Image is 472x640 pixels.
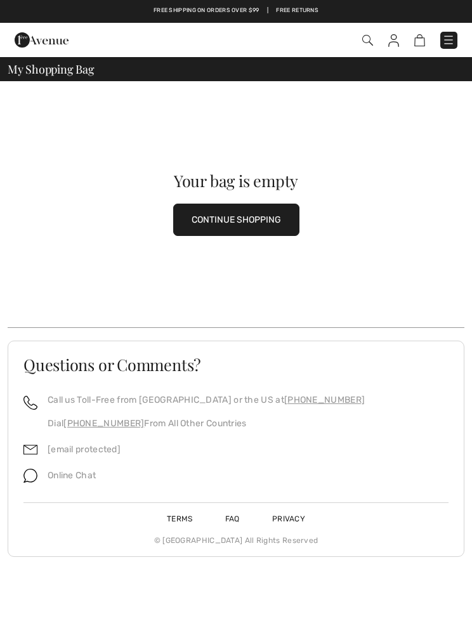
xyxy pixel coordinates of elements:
p: Call us Toll-Free from [GEOGRAPHIC_DATA] or the US at [48,393,365,407]
div: Your bag is empty [30,173,442,188]
a: [PHONE_NUMBER] [63,418,144,429]
a: [PHONE_NUMBER] [284,395,365,405]
a: Terms [152,514,208,523]
button: CONTINUE SHOPPING [173,204,299,236]
img: email [23,443,37,457]
a: Free Returns [276,6,318,15]
img: 1ère Avenue [15,27,69,53]
a: Privacy [257,514,320,523]
a: [email protected] [48,444,121,455]
a: Free shipping on orders over $99 [154,6,259,15]
span: My Shopping Bag [8,63,95,75]
iframe: Opens a widget where you can find more information [429,548,459,580]
img: chat [23,469,37,483]
a: FAQ [210,514,255,523]
img: call [23,396,37,410]
img: Shopping Bag [414,34,425,46]
img: My Info [388,34,399,47]
img: Menu [442,34,455,46]
span: | [267,6,268,15]
h3: Questions or Comments? [23,356,449,372]
div: © [GEOGRAPHIC_DATA] All Rights Reserved [23,525,449,546]
span: Online Chat [48,470,96,481]
p: Dial From All Other Countries [48,417,365,430]
img: Search [362,35,373,46]
a: 1ère Avenue [15,34,69,45]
